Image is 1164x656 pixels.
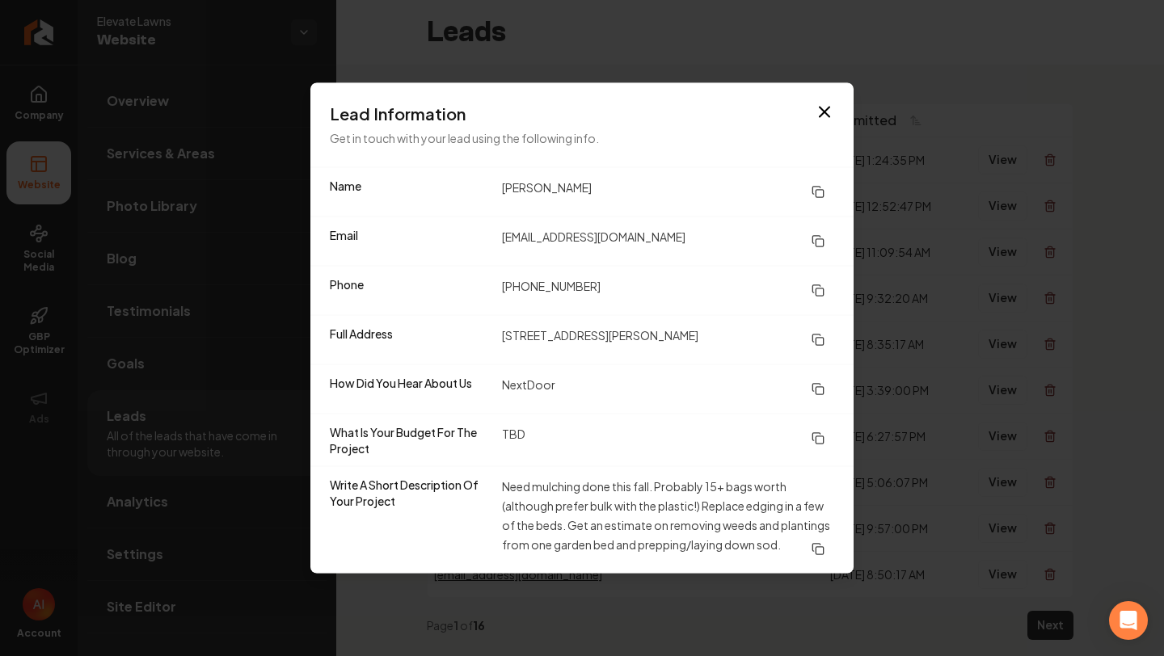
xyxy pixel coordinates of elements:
dt: Name [330,178,489,207]
dt: What Is Your Budget For The Project [330,424,489,456]
dd: Need mulching done this fall. Probably 15+ bags worth (although prefer bulk with the plastic!) Re... [502,477,834,564]
dd: TBD [502,424,834,456]
dd: NextDoor [502,375,834,404]
dd: [PERSON_NAME] [502,178,834,207]
dt: Full Address [330,326,489,355]
dt: Write A Short Description Of Your Project [330,477,489,564]
dd: [PHONE_NUMBER] [502,276,834,305]
dd: [STREET_ADDRESS][PERSON_NAME] [502,326,834,355]
dt: Email [330,227,489,256]
p: Get in touch with your lead using the following info. [330,128,834,148]
dt: Phone [330,276,489,305]
h3: Lead Information [330,103,834,125]
dt: How Did You Hear About Us [330,375,489,404]
dd: [EMAIL_ADDRESS][DOMAIN_NAME] [502,227,834,256]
